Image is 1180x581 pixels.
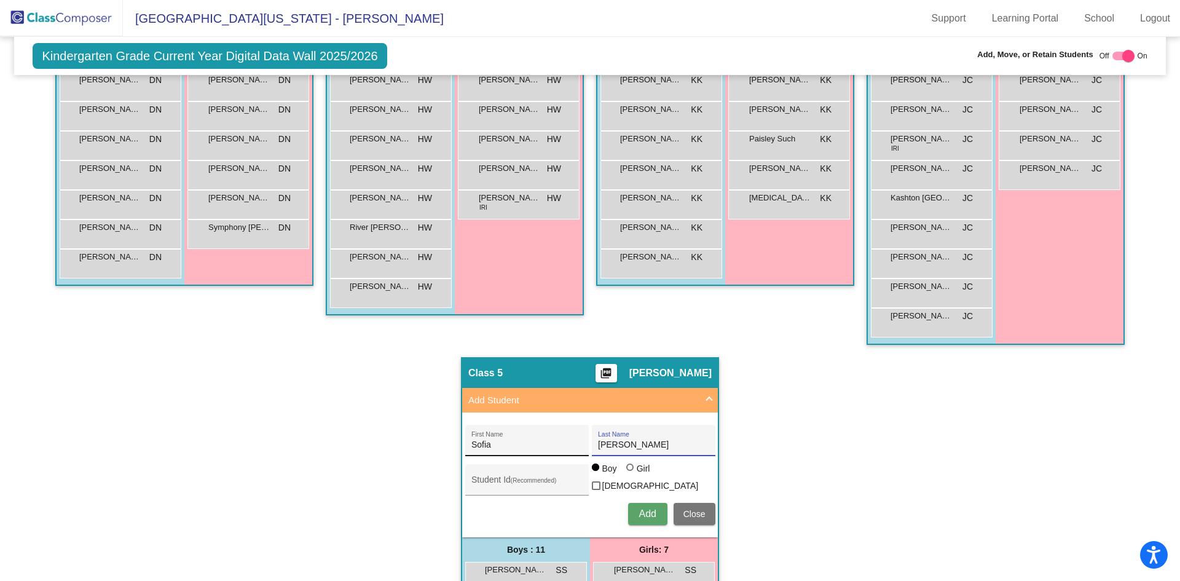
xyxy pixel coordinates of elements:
[1091,74,1102,87] span: JC
[468,367,503,379] span: Class 5
[471,440,582,450] input: First Name
[479,103,540,116] span: [PERSON_NAME]
[462,537,590,562] div: Boys : 11
[79,221,141,234] span: [PERSON_NAME]
[596,364,617,382] button: Print Students Details
[749,74,811,86] span: [PERSON_NAME]
[691,221,702,234] span: KK
[962,74,973,87] span: JC
[208,162,270,175] span: [PERSON_NAME]
[79,133,141,145] span: [PERSON_NAME]
[614,564,675,576] span: [PERSON_NAME]
[749,162,811,175] span: [PERSON_NAME]
[350,251,411,263] span: [PERSON_NAME]
[123,9,444,28] span: [GEOGRAPHIC_DATA][US_STATE] - [PERSON_NAME]
[691,133,702,146] span: KK
[462,388,718,413] mat-expansion-panel-header: Add Student
[620,133,682,145] span: [PERSON_NAME]
[891,251,952,263] span: [PERSON_NAME]
[1020,133,1081,145] span: [PERSON_NAME]
[628,503,667,525] button: Add
[350,103,411,116] span: [PERSON_NAME]
[1020,74,1081,86] span: [PERSON_NAME]
[479,192,540,204] span: [PERSON_NAME]
[350,133,411,145] span: [PERSON_NAME]
[350,221,411,234] span: River [PERSON_NAME]
[820,192,832,205] span: KK
[350,74,411,86] span: [PERSON_NAME]
[620,192,682,204] span: [PERSON_NAME]
[79,162,141,175] span: [PERSON_NAME]
[629,367,712,379] span: [PERSON_NAME]
[418,280,432,293] span: HW
[639,508,656,519] span: Add
[1091,133,1102,146] span: JC
[149,162,162,175] span: DN
[691,103,702,116] span: KK
[479,203,487,212] span: IRI
[620,251,682,263] span: [PERSON_NAME]
[602,462,617,475] div: Boy
[598,440,709,450] input: Last Name
[1130,9,1180,28] a: Logout
[278,133,291,146] span: DN
[350,192,411,204] span: [PERSON_NAME]
[208,221,270,234] span: Symphony [PERSON_NAME]
[749,192,811,204] span: [MEDICAL_DATA][PERSON_NAME]
[820,103,832,116] span: KK
[922,9,976,28] a: Support
[891,310,952,322] span: [PERSON_NAME] [PERSON_NAME]
[962,103,973,116] span: JC
[685,564,696,577] span: SS
[602,478,699,493] span: [DEMOGRAPHIC_DATA]
[1138,50,1147,61] span: On
[556,564,567,577] span: SS
[691,74,702,87] span: KK
[891,192,952,204] span: Kashton [GEOGRAPHIC_DATA]
[418,74,432,87] span: HW
[350,162,411,175] span: [PERSON_NAME]
[278,103,291,116] span: DN
[33,43,387,69] span: Kindergarten Grade Current Year Digital Data Wall 2025/2026
[599,367,613,384] mat-icon: picture_as_pdf
[977,49,1093,61] span: Add, Move, or Retain Students
[749,103,811,116] span: [PERSON_NAME]
[79,103,141,116] span: [PERSON_NAME]
[547,74,561,87] span: HW
[418,103,432,116] span: HW
[79,251,141,263] span: [PERSON_NAME]
[418,221,432,234] span: HW
[962,221,973,234] span: JC
[149,192,162,205] span: DN
[891,144,899,153] span: IRI
[418,251,432,264] span: HW
[208,74,270,86] span: [PERSON_NAME]
[691,192,702,205] span: KK
[962,162,973,175] span: JC
[471,480,582,489] input: Student Id
[149,133,162,146] span: DN
[208,133,270,145] span: [PERSON_NAME]
[820,74,832,87] span: KK
[278,192,291,205] span: DN
[149,74,162,87] span: DN
[962,133,973,146] span: JC
[208,103,270,116] span: [PERSON_NAME]
[547,192,561,205] span: HW
[479,74,540,86] span: [PERSON_NAME]
[1020,103,1081,116] span: [PERSON_NAME]
[820,162,832,175] span: KK
[149,103,162,116] span: DN
[891,280,952,293] span: [PERSON_NAME]
[620,74,682,86] span: [PERSON_NAME]
[278,162,291,175] span: DN
[891,103,952,116] span: [PERSON_NAME]
[891,74,952,86] span: [PERSON_NAME]
[620,103,682,116] span: [PERSON_NAME]
[462,413,718,537] div: Add Student
[547,162,561,175] span: HW
[350,280,411,293] span: [PERSON_NAME]
[418,162,432,175] span: HW
[79,192,141,204] span: [PERSON_NAME]
[479,133,540,145] span: [PERSON_NAME]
